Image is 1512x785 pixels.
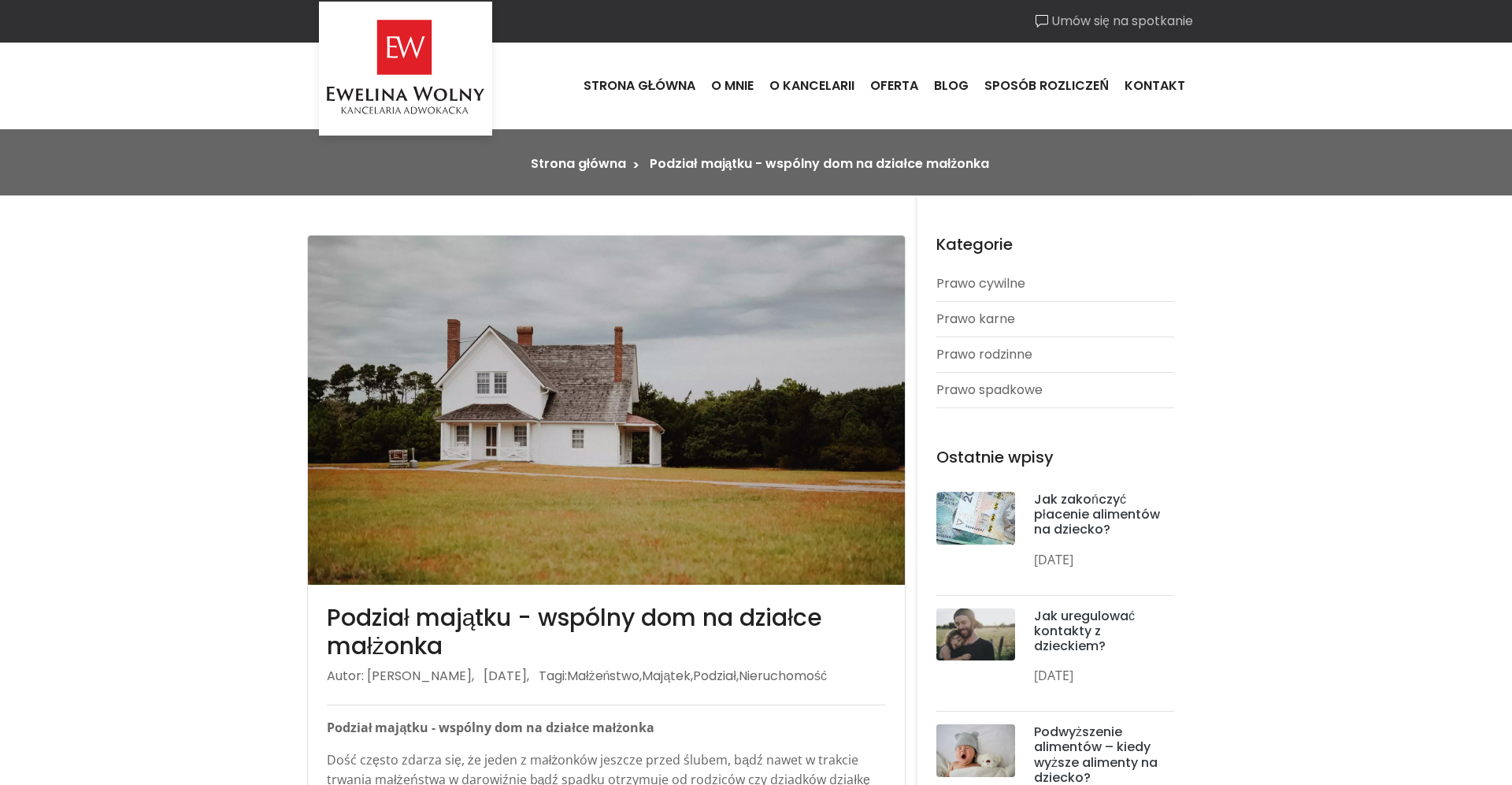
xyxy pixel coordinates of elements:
[308,236,905,585] img: blog-image
[327,719,654,736] strong: Podział majątku - wspólny dom na działce małżonka
[936,608,1015,661] img: post-thumb
[531,154,626,173] a: Strona główna
[650,154,989,173] li: Podział majątku - wspólny dom na działce małżonka
[327,667,474,686] li: Autor: [PERSON_NAME],
[936,724,1015,777] img: post-thumb
[1034,550,1174,570] p: [DATE]
[739,667,827,685] a: Nieruchomość
[484,667,529,686] li: [DATE],
[693,667,736,685] a: Podział
[703,65,762,107] a: O mnie
[567,667,639,685] a: Małżeństwo
[1034,490,1160,538] a: Jak zakończyć płacenie alimentów na dziecko?
[976,65,1117,107] a: Sposób rozliczeń
[936,235,1174,254] h4: Kategorie
[936,373,1174,407] a: Prawo spadkowe
[862,65,926,107] a: Oferta
[936,266,1174,301] a: Prawo cywilne
[1036,12,1193,31] a: Umów się na spotkanie
[936,302,1174,337] a: Prawo karne
[936,448,1174,467] h4: Ostatnie wpisy
[926,65,976,107] a: Blog
[762,65,862,107] a: O kancelarii
[936,337,1174,372] a: Prawo rodzinne
[642,667,691,685] a: Majątek
[576,65,704,107] a: Strona główna
[1117,65,1193,107] a: Kontakt
[1034,666,1174,686] p: [DATE]
[539,667,827,686] li: Tagi: , , ,
[936,492,1015,545] img: post-thumb
[1034,607,1135,655] a: Jak uregulować kontakty z dzieckiem?
[327,604,886,660] h3: Podział majątku - wspólny dom na działce małżonka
